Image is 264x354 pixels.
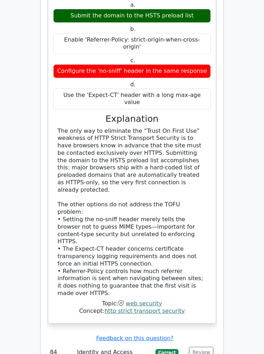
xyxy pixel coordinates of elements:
a: web security [126,300,162,307]
div: Configure the 'no-sniff' header in the same response [53,64,211,78]
div: Concept: [53,307,211,315]
span: a. [130,1,136,8]
a: http strict transport security [104,307,185,314]
div: Enable 'Referrer-Policy: strict-origin-when-cross-origin' [53,33,211,54]
span: b. [130,26,136,32]
span: c. [131,57,136,64]
div: Topic: [53,300,211,307]
div: Use the 'Expect-CT' header with a long max-age value [53,88,211,110]
a: Feedback on this question? [96,335,174,342]
div: The only way to eliminate the “Trust On First Use” weakness of HTTP Strict Transport Security is ... [57,127,207,297]
h3: Explanation [57,114,207,124]
span: d. [130,81,136,88]
div: Submit the domain to the HSTS preload list [53,9,211,23]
